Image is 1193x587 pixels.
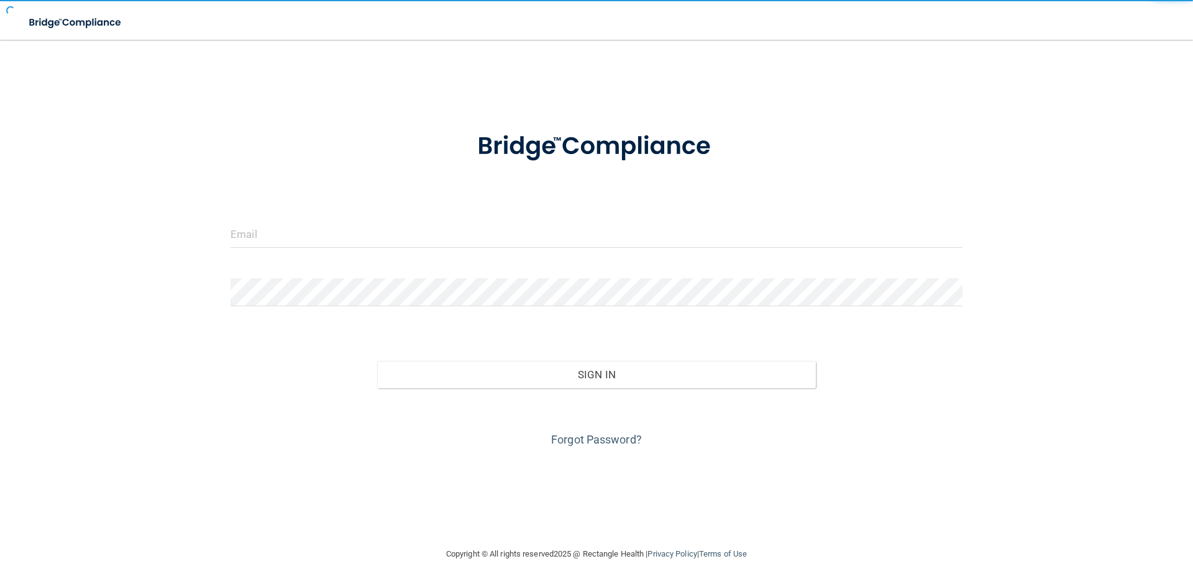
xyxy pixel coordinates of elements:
a: Terms of Use [699,549,747,558]
input: Email [231,220,962,248]
button: Sign In [377,361,816,388]
img: bridge_compliance_login_screen.278c3ca4.svg [19,10,133,35]
a: Forgot Password? [551,433,642,446]
a: Privacy Policy [647,549,697,558]
div: Copyright © All rights reserved 2025 @ Rectangle Health | | [370,534,823,574]
img: bridge_compliance_login_screen.278c3ca4.svg [452,114,741,179]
